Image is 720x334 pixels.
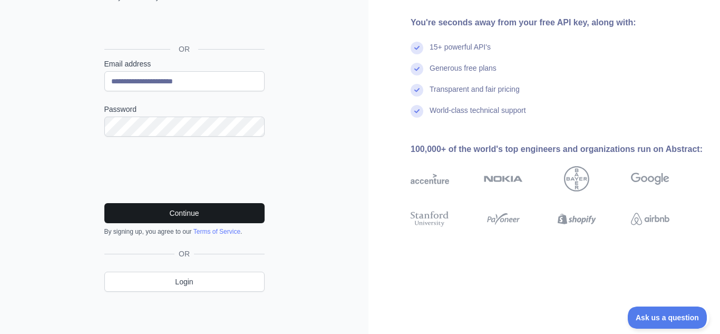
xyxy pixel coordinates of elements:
[484,209,522,229] img: payoneer
[104,104,265,114] label: Password
[411,63,423,75] img: check mark
[104,272,265,292] a: Login
[104,203,265,223] button: Continue
[430,42,491,63] div: 15+ powerful API's
[104,149,265,190] iframe: reCAPTCHA
[411,105,423,118] img: check mark
[411,16,703,29] div: You're seconds away from your free API key, along with:
[430,84,520,105] div: Transparent and fair pricing
[411,166,449,192] img: accenture
[558,209,596,229] img: shopify
[174,249,194,259] span: OR
[564,166,589,192] img: bayer
[411,84,423,97] img: check mark
[430,105,526,126] div: World-class technical support
[631,209,669,229] img: airbnb
[170,44,198,54] span: OR
[193,228,240,235] a: Terms of Service
[104,59,265,69] label: Email address
[628,307,709,329] iframe: Toggle Customer Support
[430,63,497,84] div: Generous free plans
[99,14,268,37] iframe: Bouton "Se connecter avec Google"
[631,166,669,192] img: google
[411,209,449,229] img: stanford university
[411,143,703,156] div: 100,000+ of the world's top engineers and organizations run on Abstract:
[104,227,265,236] div: By signing up, you agree to our .
[411,42,423,54] img: check mark
[484,166,522,192] img: nokia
